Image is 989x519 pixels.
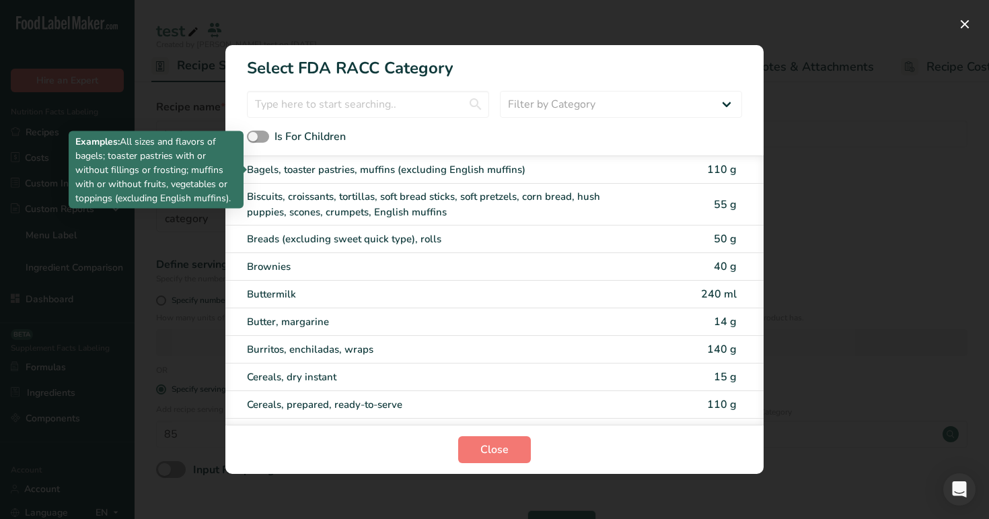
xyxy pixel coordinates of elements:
span: 110 g [707,397,737,412]
span: 15 g [714,370,737,384]
span: 50 g [714,232,737,246]
div: Buttermilk [247,287,629,302]
span: Is For Children [274,129,346,144]
div: Bagels, toaster pastries, muffins (excluding English muffins) [247,162,629,178]
div: Biscuits, croissants, tortillas, soft bread sticks, soft pretzels, corn bread, hush puppies, scon... [247,189,629,219]
div: Breads (excluding sweet quick type), rolls [247,232,629,247]
span: 40 g [714,259,737,274]
div: Cakes, heavyweight [247,425,629,440]
div: Burritos, enchiladas, wraps [247,342,629,357]
div: Cereals, dry instant [247,370,629,385]
div: Cereals, prepared, ready-to-serve [247,397,629,413]
div: Butter, margarine [247,314,629,330]
p: All sizes and flavors of bagels; toaster pastries with or without fillings or frosting; muffins w... [75,135,237,205]
input: Type here to start searching.. [247,91,489,118]
span: 240 ml [701,287,737,302]
button: Close [458,436,531,463]
span: 14 g [714,314,737,329]
b: Examples: [75,135,120,148]
div: Open Intercom Messenger [943,473,976,506]
span: 55 g [714,197,737,212]
div: Brownies [247,259,629,275]
span: 140 g [707,342,737,357]
h1: Select FDA RACC Category [225,45,764,80]
span: Close [480,442,509,458]
span: 110 g [707,162,737,177]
